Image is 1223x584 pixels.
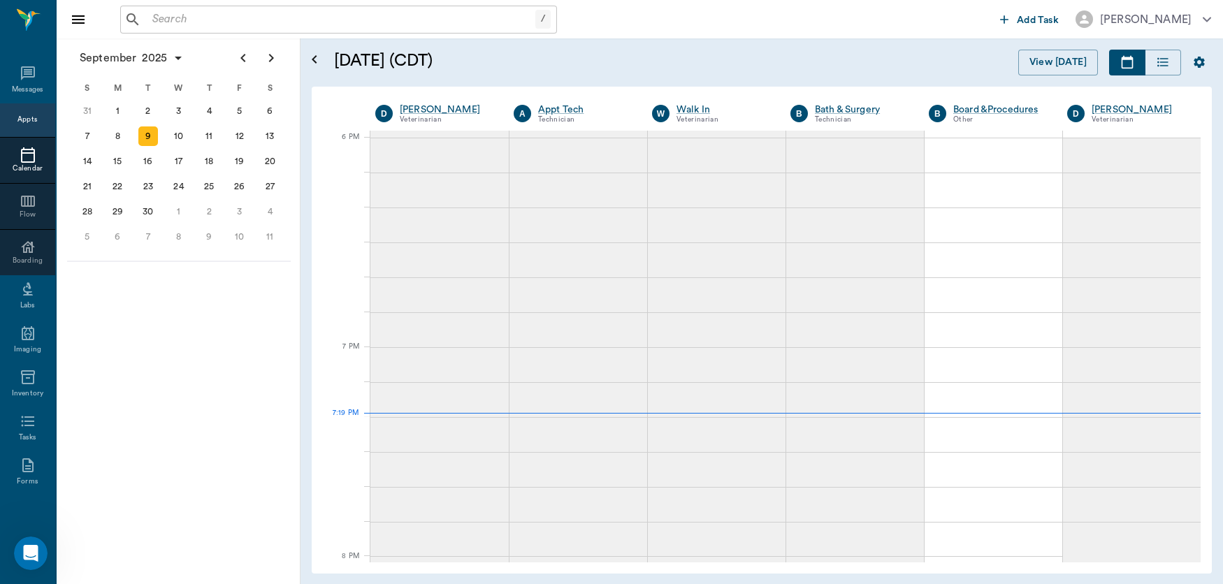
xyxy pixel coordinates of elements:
[538,103,631,117] a: Appt Tech
[334,50,701,72] h5: [DATE] (CDT)
[375,105,393,122] div: D
[108,177,127,196] div: Monday, September 22, 2025
[224,78,255,98] div: F
[108,202,127,221] div: Monday, September 29, 2025
[953,114,1046,126] div: Other
[169,101,189,121] div: Wednesday, September 3, 2025
[260,126,280,146] div: Saturday, September 13, 2025
[199,227,219,247] div: Thursday, October 9, 2025
[1092,103,1185,117] a: [PERSON_NAME]
[138,227,158,247] div: Tuesday, October 7, 2025
[260,202,280,221] div: Saturday, October 4, 2025
[1067,105,1085,122] div: D
[64,6,92,34] button: Close drawer
[230,177,249,196] div: Friday, September 26, 2025
[230,227,249,247] div: Friday, October 10, 2025
[169,126,189,146] div: Wednesday, September 10, 2025
[199,152,219,171] div: Thursday, September 18, 2025
[133,78,164,98] div: T
[169,177,189,196] div: Wednesday, September 24, 2025
[260,101,280,121] div: Saturday, September 6, 2025
[138,177,158,196] div: Tuesday, September 23, 2025
[147,10,535,29] input: Search
[169,227,189,247] div: Wednesday, October 8, 2025
[77,48,139,68] span: September
[254,78,285,98] div: S
[138,126,158,146] div: Today, Tuesday, September 9, 2025
[400,103,493,117] a: [PERSON_NAME]
[78,202,97,221] div: Sunday, September 28, 2025
[108,101,127,121] div: Monday, September 1, 2025
[230,152,249,171] div: Friday, September 19, 2025
[12,388,43,399] div: Inventory
[78,227,97,247] div: Sunday, October 5, 2025
[306,33,323,87] button: Open calendar
[323,549,359,563] div: 8 PM
[78,177,97,196] div: Sunday, September 21, 2025
[230,126,249,146] div: Friday, September 12, 2025
[199,177,219,196] div: Thursday, September 25, 2025
[790,105,808,122] div: B
[139,48,170,68] span: 2025
[138,202,158,221] div: Tuesday, September 30, 2025
[676,103,769,117] a: Walk In
[108,126,127,146] div: Monday, September 8, 2025
[229,44,257,72] button: Previous page
[108,227,127,247] div: Monday, October 6, 2025
[260,227,280,247] div: Saturday, October 11, 2025
[535,10,551,29] div: /
[108,152,127,171] div: Monday, September 15, 2025
[260,177,280,196] div: Saturday, September 27, 2025
[138,152,158,171] div: Tuesday, September 16, 2025
[323,130,359,165] div: 6 PM
[164,78,194,98] div: W
[20,300,35,311] div: Labs
[1092,114,1185,126] div: Veterinarian
[1064,6,1222,32] button: [PERSON_NAME]
[400,114,493,126] div: Veterinarian
[12,85,44,95] div: Messages
[14,536,48,570] iframe: Intercom live chat
[78,126,97,146] div: Sunday, September 7, 2025
[138,101,158,121] div: Tuesday, September 2, 2025
[73,44,191,72] button: September2025
[323,340,359,374] div: 7 PM
[169,202,189,221] div: Wednesday, October 1, 2025
[17,115,37,125] div: Appts
[1018,50,1098,75] button: View [DATE]
[103,78,133,98] div: M
[78,152,97,171] div: Sunday, September 14, 2025
[72,78,103,98] div: S
[652,105,670,122] div: W
[953,103,1046,117] a: Board &Procedures
[929,105,946,122] div: B
[514,105,531,122] div: A
[199,101,219,121] div: Thursday, September 4, 2025
[260,152,280,171] div: Saturday, September 20, 2025
[994,6,1064,32] button: Add Task
[199,126,219,146] div: Thursday, September 11, 2025
[257,44,285,72] button: Next page
[538,114,631,126] div: Technician
[1100,11,1192,28] div: [PERSON_NAME]
[815,114,908,126] div: Technician
[199,202,219,221] div: Thursday, October 2, 2025
[815,103,908,117] a: Bath & Surgery
[169,152,189,171] div: Wednesday, September 17, 2025
[19,432,36,443] div: Tasks
[230,101,249,121] div: Friday, September 5, 2025
[14,344,41,355] div: Imaging
[17,476,38,487] div: Forms
[676,114,769,126] div: Veterinarian
[78,101,97,121] div: Sunday, August 31, 2025
[194,78,224,98] div: T
[230,202,249,221] div: Friday, October 3, 2025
